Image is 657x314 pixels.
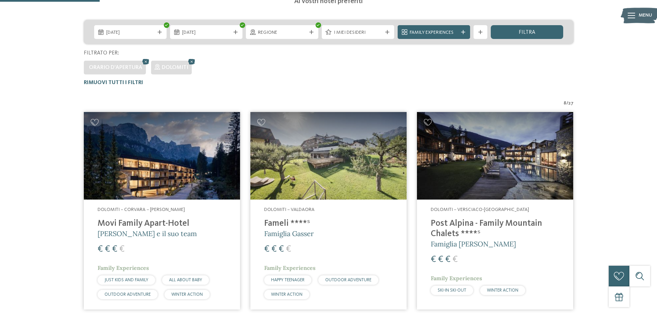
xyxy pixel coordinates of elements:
[84,112,240,310] a: Cercate un hotel per famiglie? Qui troverete solo i migliori! Dolomiti – Corvara – [PERSON_NAME] ...
[271,245,277,254] span: €
[169,278,202,282] span: ALL ABOUT BABY
[438,288,466,293] span: SKI-IN SKI-OUT
[182,29,230,36] span: [DATE]
[84,50,119,56] span: Filtrato per:
[264,207,315,212] span: Dolomiti – Valdaora
[98,229,197,238] span: [PERSON_NAME] e il suo team
[286,245,291,254] span: €
[264,264,316,271] span: Family Experiences
[98,207,185,212] span: Dolomiti – Corvara – [PERSON_NAME]
[171,292,203,297] span: WINTER ACTION
[438,255,443,264] span: €
[250,112,407,200] img: Cercate un hotel per famiglie? Qui troverete solo i migliori!
[279,245,284,254] span: €
[566,100,568,107] span: /
[98,245,103,254] span: €
[445,255,450,264] span: €
[106,29,155,36] span: [DATE]
[162,65,188,70] span: Dolomiti
[431,207,529,212] span: Dolomiti – Versciaco-[GEOGRAPHIC_DATA]
[84,112,240,200] img: Cercate un hotel per famiglie? Qui troverete solo i migliori!
[105,245,110,254] span: €
[431,255,436,264] span: €
[112,245,117,254] span: €
[431,240,516,248] span: Famiglia [PERSON_NAME]
[417,112,573,200] img: Post Alpina - Family Mountain Chalets ****ˢ
[334,29,382,36] span: I miei desideri
[325,278,371,282] span: OUTDOOR ADVENTURE
[271,278,305,282] span: HAPPY TEENAGER
[487,288,518,293] span: WINTER ACTION
[271,292,302,297] span: WINTER ACTION
[250,112,407,310] a: Cercate un hotel per famiglie? Qui troverete solo i migliori! Dolomiti – Valdaora Fameli ****ˢ Fa...
[264,229,314,238] span: Famiglia Gasser
[452,255,458,264] span: €
[89,65,142,70] span: Orario d'apertura
[410,29,458,36] span: Family Experiences
[119,245,125,254] span: €
[84,80,143,85] span: Rimuovi tutti i filtri
[104,292,151,297] span: OUTDOOR ADVENTURE
[519,30,535,35] span: filtra
[431,219,559,239] h4: Post Alpina - Family Mountain Chalets ****ˢ
[98,219,226,229] h4: Movi Family Apart-Hotel
[258,29,306,36] span: Regione
[568,100,574,107] span: 27
[104,278,148,282] span: JUST KIDS AND FAMILY
[264,245,269,254] span: €
[564,100,566,107] span: 8
[417,112,573,310] a: Cercate un hotel per famiglie? Qui troverete solo i migliori! Dolomiti – Versciaco-[GEOGRAPHIC_DA...
[431,275,482,282] span: Family Experiences
[98,264,149,271] span: Family Experiences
